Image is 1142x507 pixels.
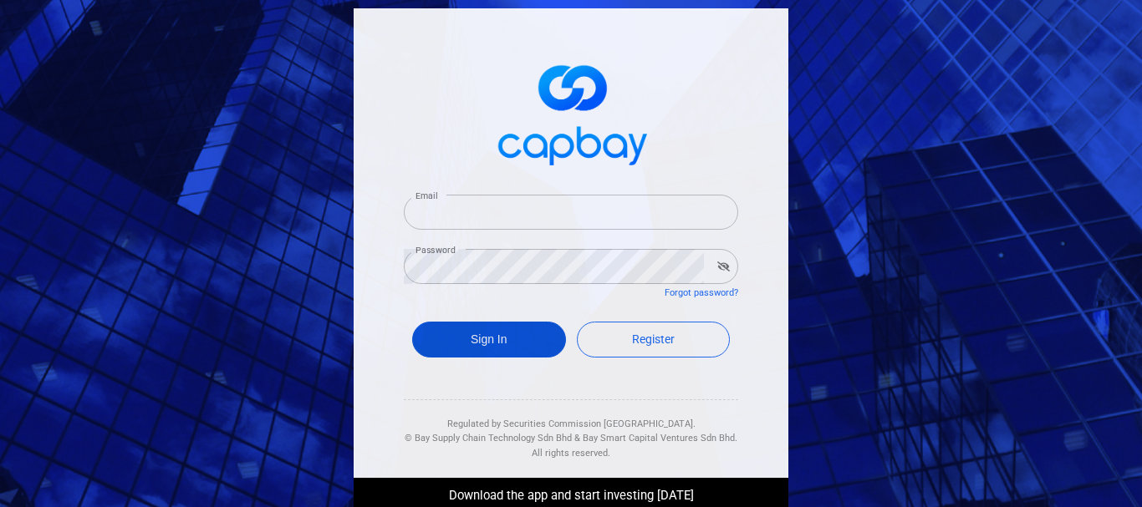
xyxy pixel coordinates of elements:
[487,50,655,175] img: logo
[632,332,675,346] span: Register
[577,322,731,357] a: Register
[412,322,566,357] button: Sign In
[665,287,738,298] a: Forgot password?
[405,433,572,444] span: © Bay Supply Chain Technology Sdn Bhd
[416,244,456,256] label: Password
[341,478,801,506] div: Download the app and start investing [DATE]
[583,433,737,444] span: Bay Smart Capital Ventures Sdn Bhd.
[404,400,738,461] div: Regulated by Securities Commission [GEOGRAPHIC_DATA]. & All rights reserved.
[416,190,437,202] label: Email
